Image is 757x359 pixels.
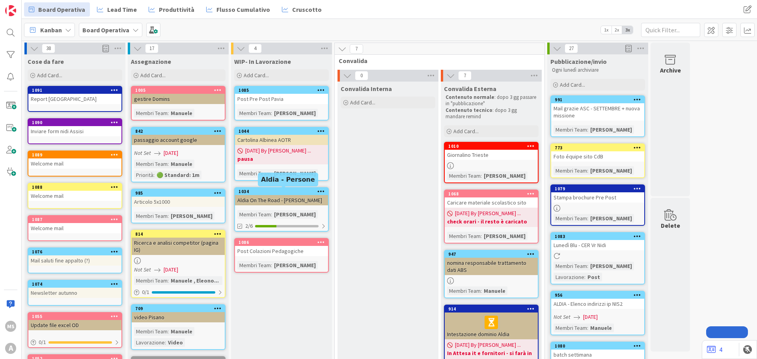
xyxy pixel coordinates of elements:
[132,87,225,104] div: 1005gestire Domins
[32,87,121,93] div: 1091
[446,94,537,107] p: : dopo 3 gg passare in "pubblicazione"
[588,166,634,175] div: [PERSON_NAME]
[169,276,221,285] div: Manuele , Eleono...
[201,2,275,17] a: Flusso Cumulativo
[237,109,271,117] div: Membri Team
[132,94,225,104] div: gestire Domins
[28,184,121,191] div: 1088
[134,338,165,347] div: Lavorazione
[587,324,588,332] span: :
[28,337,121,347] div: 0/1
[551,292,644,309] div: 956ALDIA - Elenco indirizzi ip NIS2
[32,120,121,125] div: 1090
[551,96,644,103] div: 991
[560,81,585,88] span: Add Card...
[132,135,225,145] div: passaggio account google
[132,305,225,322] div: 709video Pisano
[446,107,492,113] strong: Contenuto tecnico
[550,232,645,285] a: 1083Lunedì Blu - CER Vr NidiMembri Team:[PERSON_NAME]Lavorazione:Post
[555,343,644,349] div: 1080
[28,158,121,169] div: Welcome mail
[168,327,169,336] span: :
[28,151,121,158] div: 1089
[447,171,481,180] div: Membri Team
[551,192,644,203] div: Stampa brochure Pre Post
[261,176,315,183] h5: Aldia - Persone
[234,58,291,65] span: WIP- In Lavorazione
[28,119,121,126] div: 1090
[445,312,538,339] div: Intestazione dominio Aldia
[481,286,482,295] span: :
[28,255,121,266] div: Mail saluti fine appalto (?)
[235,87,328,104] div: 1085Post Pre Post Pavia
[239,128,328,134] div: 1044
[551,103,644,121] div: Mail grazie ASC - SETTEMBRE + nuova missione
[448,191,538,197] div: 1068
[660,65,681,75] div: Archive
[551,299,644,309] div: ALDIA - Elenco indirizzi ip NIS2
[551,233,644,240] div: 1083
[107,5,137,14] span: Lead Time
[552,67,643,73] p: Ogni lunedì archiviare
[28,215,122,241] a: 1087Welcome mail
[134,149,151,156] i: Not Set
[168,109,169,117] span: :
[445,251,538,275] div: 947nomina responsabile trattamento dati ABS
[235,188,328,195] div: 1034
[145,44,158,53] span: 17
[28,118,122,144] a: 1090Inviare form nidi Assisi
[551,233,644,250] div: 1083Lunedì Blu - CER Vr Nidi
[132,190,225,197] div: 985
[131,58,171,65] span: Assegnazione
[271,109,272,117] span: :
[132,287,225,297] div: 0/1
[446,94,494,100] strong: Contenuto normale
[131,304,226,350] a: 709video PisanoMembri Team:ManueleLavorazione:Video
[132,305,225,312] div: 709
[551,144,644,151] div: 773
[445,143,538,150] div: 1010
[588,214,634,223] div: [PERSON_NAME]
[453,128,479,135] span: Add Card...
[135,231,225,237] div: 814
[134,327,168,336] div: Membri Team
[482,286,507,295] div: Manuele
[271,169,272,178] span: :
[92,2,142,17] a: Lead Time
[40,25,62,35] span: Kanban
[32,184,121,190] div: 1088
[144,2,199,17] a: Produttività
[234,238,329,273] a: 1086Post Colazioni PedagogicheMembri Team:[PERSON_NAME]
[235,188,328,205] div: 1034Aldia On The Road - [PERSON_NAME]
[5,321,16,332] div: MS
[447,232,481,240] div: Membri Team
[235,246,328,256] div: Post Colazioni Pedagogiche
[445,251,538,258] div: 947
[447,218,535,225] b: check orari - il resto è caricato
[28,184,121,201] div: 1088Welcome mail
[28,312,122,348] a: 1055Update file excel OD0/1
[28,58,64,65] span: Cose da fare
[235,239,328,246] div: 1086
[235,94,328,104] div: Post Pre Post Pavia
[5,5,16,16] img: Visit kanbanzone.com
[444,190,539,244] a: 1068Caricare materiale scolastico sito[DATE] By [PERSON_NAME] ...check orari - il resto è caricat...
[131,189,226,223] a: 985Articolo 5x1000Membri Team:[PERSON_NAME]
[550,184,645,226] a: 1079Stampa brochure Pre PostMembri Team:[PERSON_NAME]
[134,109,168,117] div: Membri Team
[28,248,121,255] div: 1076
[554,324,587,332] div: Membri Team
[445,190,538,208] div: 1068Caricare materiale scolastico sito
[554,125,587,134] div: Membri Team
[339,57,535,65] span: Convalida
[235,195,328,205] div: Aldia On The Road - [PERSON_NAME]
[38,5,85,14] span: Board Operativa
[585,273,602,281] div: Post
[551,151,644,162] div: Foto équipe sito CdB
[235,135,328,145] div: Cartolina Albinea AOTR
[169,327,194,336] div: Manuele
[555,234,644,239] div: 1083
[132,312,225,322] div: video Pisano
[239,189,328,194] div: 1034
[587,125,588,134] span: :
